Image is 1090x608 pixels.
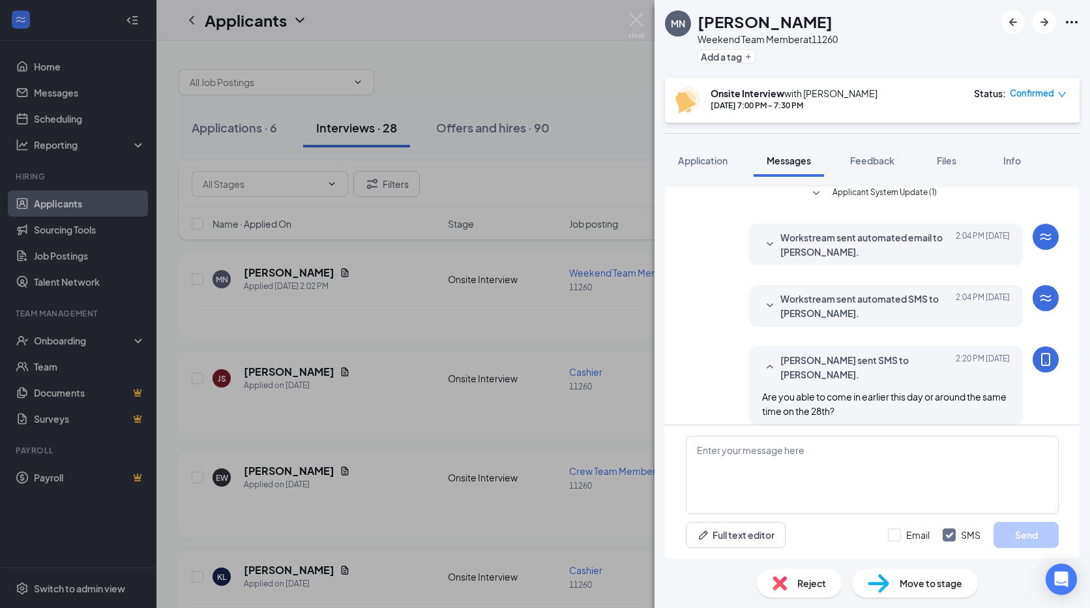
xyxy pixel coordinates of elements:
h1: [PERSON_NAME] [698,10,832,33]
span: Confirmed [1010,87,1054,100]
div: MN [671,17,685,30]
svg: Ellipses [1064,14,1080,30]
button: ArrowLeftNew [1001,10,1025,34]
span: [DATE] 2:04 PM [956,292,1010,320]
svg: SmallChevronDown [762,298,778,314]
svg: ArrowRight [1037,14,1052,30]
svg: MobileSms [1038,352,1053,367]
span: Workstream sent automated email to [PERSON_NAME]. [780,230,951,259]
span: [PERSON_NAME] sent SMS to [PERSON_NAME]. [780,353,951,382]
b: Onsite Interview [711,87,784,99]
div: [DATE] 7:00 PM - 7:30 PM [711,100,877,111]
span: Application [678,155,728,166]
div: Status : [974,87,1006,100]
div: with [PERSON_NAME] [711,87,877,100]
span: [DATE] 2:04 PM [956,230,1010,259]
button: Full text editorPen [686,522,786,548]
span: Applicant System Update (1) [832,186,937,202]
button: PlusAdd a tag [698,50,756,63]
span: Are you able to come in earlier this day or around the same time on the 28th? [762,391,1007,417]
span: Workstream sent automated SMS to [PERSON_NAME]. [780,292,951,320]
span: [DATE] 2:20 PM [956,353,1010,382]
span: down [1057,90,1067,99]
span: Feedback [850,155,894,166]
span: Files [937,155,956,166]
svg: WorkstreamLogo [1038,229,1053,245]
svg: Plus [744,53,752,61]
span: Move to stage [900,576,962,590]
svg: ArrowLeftNew [1005,14,1021,30]
button: Send [994,522,1059,548]
svg: SmallChevronDown [808,186,824,202]
button: SmallChevronDownApplicant System Update (1) [808,186,937,202]
svg: SmallChevronDown [762,237,778,252]
button: ArrowRight [1033,10,1056,34]
div: Open Intercom Messenger [1046,564,1077,595]
svg: WorkstreamLogo [1038,290,1053,306]
div: Weekend Team Member at 11260 [698,33,838,46]
svg: Pen [697,528,710,541]
span: Reject [797,576,826,590]
svg: SmallChevronUp [762,359,778,375]
span: Info [1003,155,1021,166]
span: Messages [767,155,811,166]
